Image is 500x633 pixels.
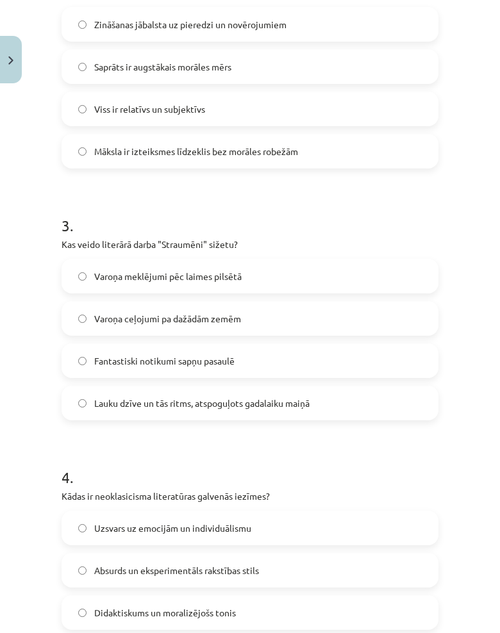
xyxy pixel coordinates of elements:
h1: 3 . [62,190,438,230]
span: Zināšanas jābalsta uz pieredzi un novērojumiem [94,14,287,28]
input: Lauku dzīve un tās ritms, atspoguļots gadalaiku maiņā [78,395,87,404]
span: Lauku dzīve un tās ritms, atspoguļots gadalaiku maiņā [94,393,310,406]
img: icon-close-lesson-0947bae3869378f0d4975bcd49f059093ad1ed9edebbc8119c70593378902aed.svg [8,53,13,61]
input: Varoņa meklējumi pēc laimes pilsētā [78,268,87,277]
span: Saprāts ir augstākais morāles mērs [94,56,231,70]
input: Didaktiskums un moralizējošs tonis [78,605,87,613]
input: Varoņa ceļojumi pa dažādām zemēm [78,311,87,319]
p: Kādas ir neoklasicisma literatūras galvenās iezīmes? [62,486,438,499]
input: Uzsvars uz emocijām un individuālismu [78,520,87,529]
span: Absurds un eksperimentāls rakstības stils [94,560,259,573]
input: Viss ir relatīvs un subjektīvs [78,101,87,110]
span: Māksla ir izteiksmes līdzeklis bez morāles robežām [94,141,298,154]
input: Māksla ir izteiksmes līdzeklis bez morāles robežām [78,144,87,152]
h1: 4 . [62,442,438,482]
span: Viss ir relatīvs un subjektīvs [94,99,205,112]
span: Varoņa ceļojumi pa dažādām zemēm [94,308,241,322]
span: Uzsvars uz emocijām un individuālismu [94,518,251,531]
input: Zināšanas jābalsta uz pieredzi un novērojumiem [78,17,87,25]
span: Varoņa meklējumi pēc laimes pilsētā [94,266,242,279]
span: Fantastiski notikumi sapņu pasaulē [94,350,235,364]
span: Didaktiskums un moralizējošs tonis [94,602,236,616]
input: Saprāts ir augstākais morāles mērs [78,59,87,67]
input: Fantastiski notikumi sapņu pasaulē [78,353,87,361]
input: Absurds un eksperimentāls rakstības stils [78,563,87,571]
p: Kas veido literārā darba "Straumēni" sižetu? [62,234,438,247]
